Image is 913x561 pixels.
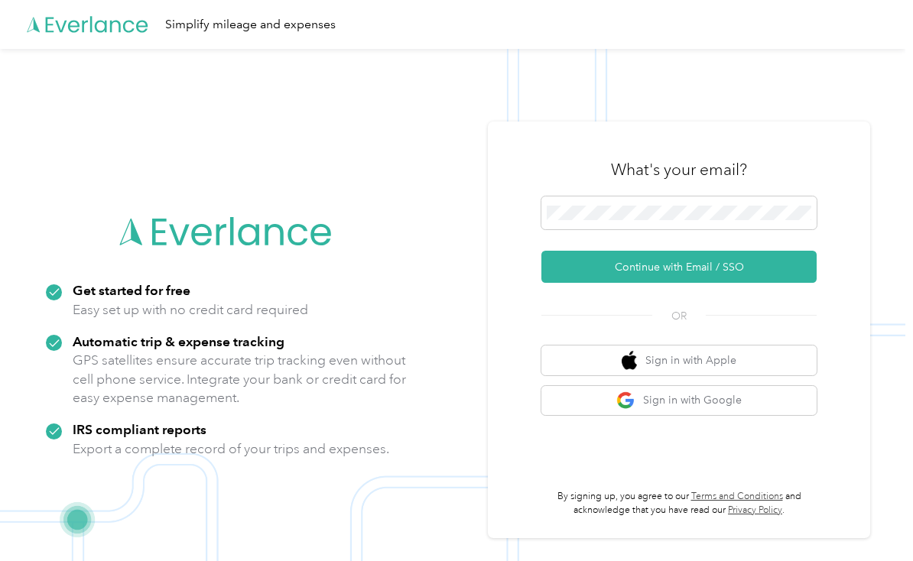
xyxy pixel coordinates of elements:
a: Terms and Conditions [691,491,783,502]
p: By signing up, you agree to our and acknowledge that you have read our . [541,490,817,517]
strong: Automatic trip & expense tracking [73,333,284,349]
a: Privacy Policy [728,504,782,516]
strong: Get started for free [73,282,190,298]
div: Simplify mileage and expenses [165,15,336,34]
button: apple logoSign in with Apple [541,345,817,375]
p: Export a complete record of your trips and expenses. [73,439,389,459]
img: google logo [616,391,635,410]
button: Continue with Email / SSO [541,251,817,283]
img: apple logo [622,351,637,370]
button: google logoSign in with Google [541,386,817,416]
span: OR [652,308,706,324]
p: Easy set up with no credit card required [73,300,308,319]
h3: What's your email? [611,159,747,180]
p: GPS satellites ensure accurate trip tracking even without cell phone service. Integrate your bank... [73,351,407,407]
strong: IRS compliant reports [73,421,206,437]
